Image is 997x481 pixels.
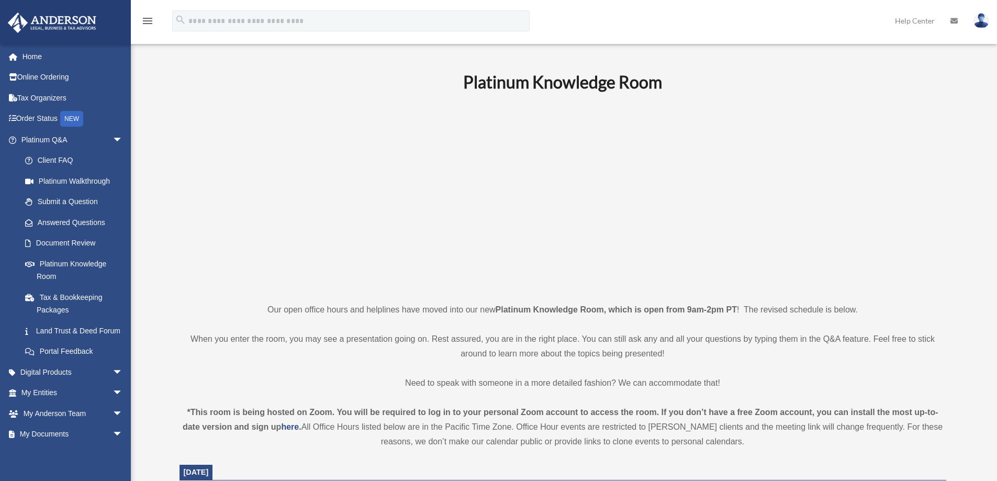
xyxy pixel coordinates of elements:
[7,129,139,150] a: Platinum Q&Aarrow_drop_down
[7,362,139,383] a: Digital Productsarrow_drop_down
[113,362,133,383] span: arrow_drop_down
[113,424,133,445] span: arrow_drop_down
[113,129,133,151] span: arrow_drop_down
[7,108,139,130] a: Order StatusNEW
[180,376,946,390] p: Need to speak with someone in a more detailed fashion? We can accommodate that!
[15,192,139,212] a: Submit a Question
[113,444,133,466] span: arrow_drop_down
[7,383,139,404] a: My Entitiesarrow_drop_down
[184,468,209,476] span: [DATE]
[15,253,133,287] a: Platinum Knowledge Room
[15,287,139,320] a: Tax & Bookkeeping Packages
[7,67,139,88] a: Online Ordering
[496,305,737,314] strong: Platinum Knowledge Room, which is open from 9am-2pm PT
[406,106,720,283] iframe: 231110_Toby_KnowledgeRoom
[15,341,139,362] a: Portal Feedback
[175,14,186,26] i: search
[113,383,133,404] span: arrow_drop_down
[180,405,946,449] div: All Office Hours listed below are in the Pacific Time Zone. Office Hour events are restricted to ...
[5,13,99,33] img: Anderson Advisors Platinum Portal
[463,72,662,92] b: Platinum Knowledge Room
[113,403,133,424] span: arrow_drop_down
[7,424,139,445] a: My Documentsarrow_drop_down
[299,422,301,431] strong: .
[183,408,938,431] strong: *This room is being hosted on Zoom. You will be required to log in to your personal Zoom account ...
[281,422,299,431] a: here
[7,403,139,424] a: My Anderson Teamarrow_drop_down
[7,46,139,67] a: Home
[180,332,946,361] p: When you enter the room, you may see a presentation going on. Rest assured, you are in the right ...
[15,233,139,254] a: Document Review
[15,320,139,341] a: Land Trust & Deed Forum
[15,212,139,233] a: Answered Questions
[7,87,139,108] a: Tax Organizers
[15,171,139,192] a: Platinum Walkthrough
[7,444,139,465] a: Online Learningarrow_drop_down
[180,303,946,317] p: Our open office hours and helplines have moved into our new ! The revised schedule is below.
[15,150,139,171] a: Client FAQ
[141,15,154,27] i: menu
[141,18,154,27] a: menu
[60,111,83,127] div: NEW
[973,13,989,28] img: User Pic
